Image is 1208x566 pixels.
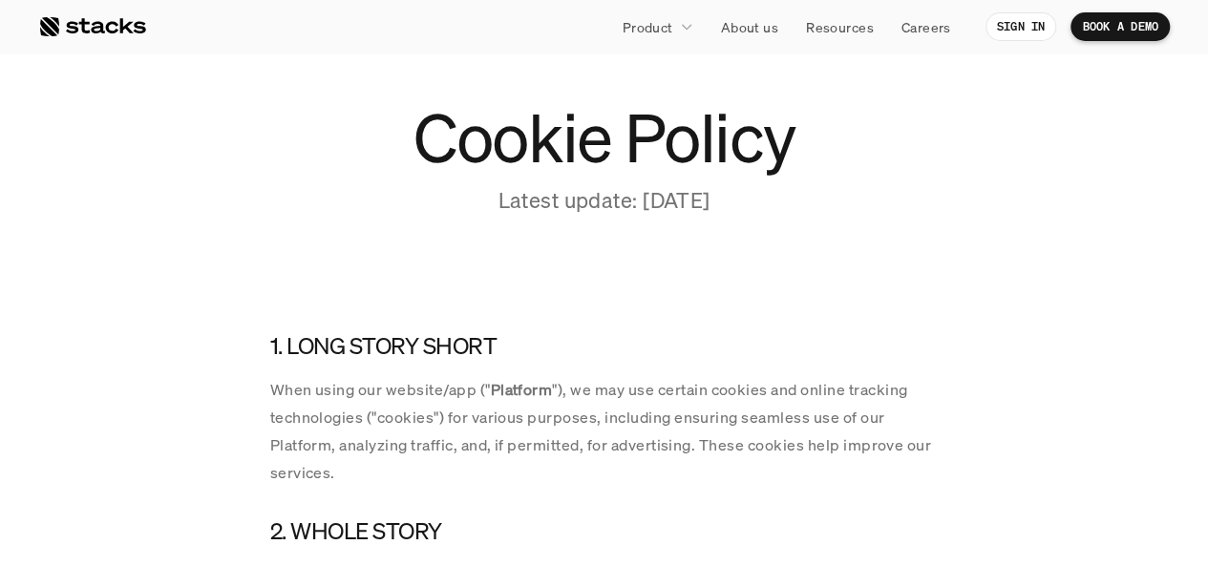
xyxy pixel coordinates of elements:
h4: 1. LONG STORY SHORT [270,330,939,363]
a: Careers [890,10,963,44]
p: Product [623,17,673,37]
p: When using our website/app (" "), we may use certain cookies and online tracking technologies ("c... [270,376,939,486]
p: Careers [901,17,951,37]
p: Resources [806,17,874,37]
h4: 2. WHOLE STORY [270,515,939,548]
h1: Cookie Policy [270,107,939,167]
p: About us [721,17,778,37]
p: Latest update: [DATE] [366,186,843,216]
a: BOOK A DEMO [1070,12,1170,41]
a: SIGN IN [985,12,1057,41]
p: SIGN IN [997,20,1046,33]
a: Resources [795,10,885,44]
p: BOOK A DEMO [1082,20,1158,33]
strong: Platform [490,379,552,400]
a: About us [710,10,790,44]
